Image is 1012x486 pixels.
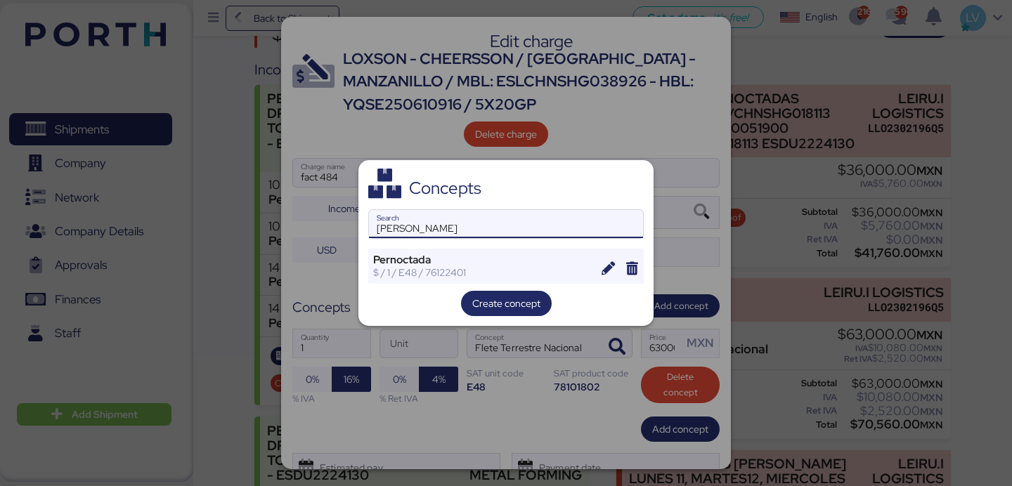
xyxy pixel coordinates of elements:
[409,182,481,195] div: Concepts
[373,266,592,279] div: $ / 1 / E48 / 76122401
[461,291,552,316] button: Create concept
[373,254,592,266] div: Pernoctada
[472,295,540,312] span: Create concept
[369,210,643,238] input: Search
